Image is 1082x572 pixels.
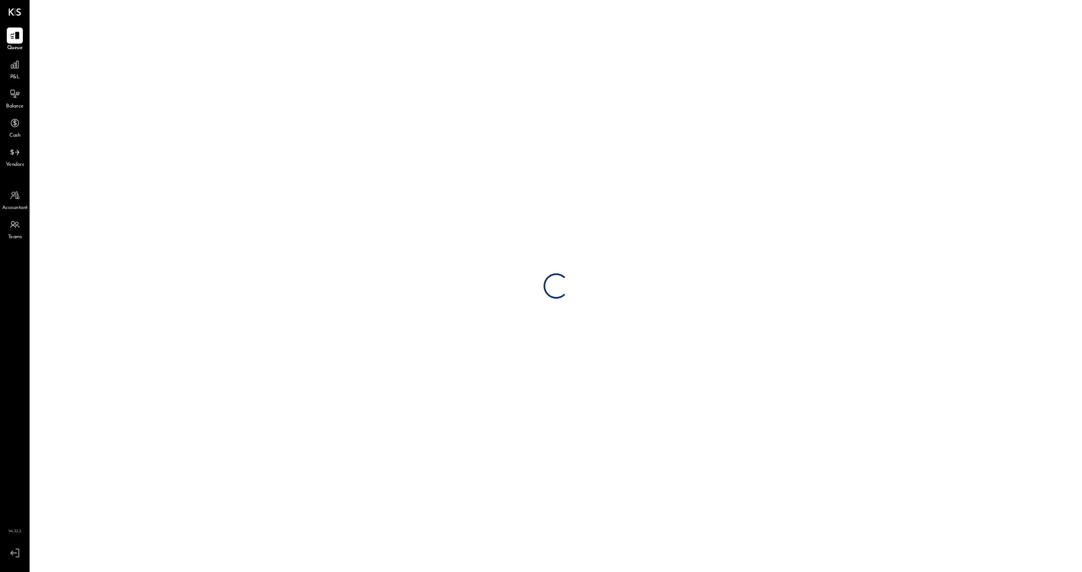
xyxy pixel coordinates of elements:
a: Queue [0,27,29,52]
span: Teams [8,234,22,241]
span: P&L [10,74,20,81]
span: Vendors [6,161,24,169]
span: Balance [6,103,24,110]
a: Vendors [0,144,29,169]
span: Cash [9,132,20,140]
a: Cash [0,115,29,140]
a: P&L [0,57,29,81]
a: Accountant [0,187,29,212]
span: Queue [7,44,23,52]
a: Balance [0,86,29,110]
span: Accountant [2,204,28,212]
a: Teams [0,217,29,241]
